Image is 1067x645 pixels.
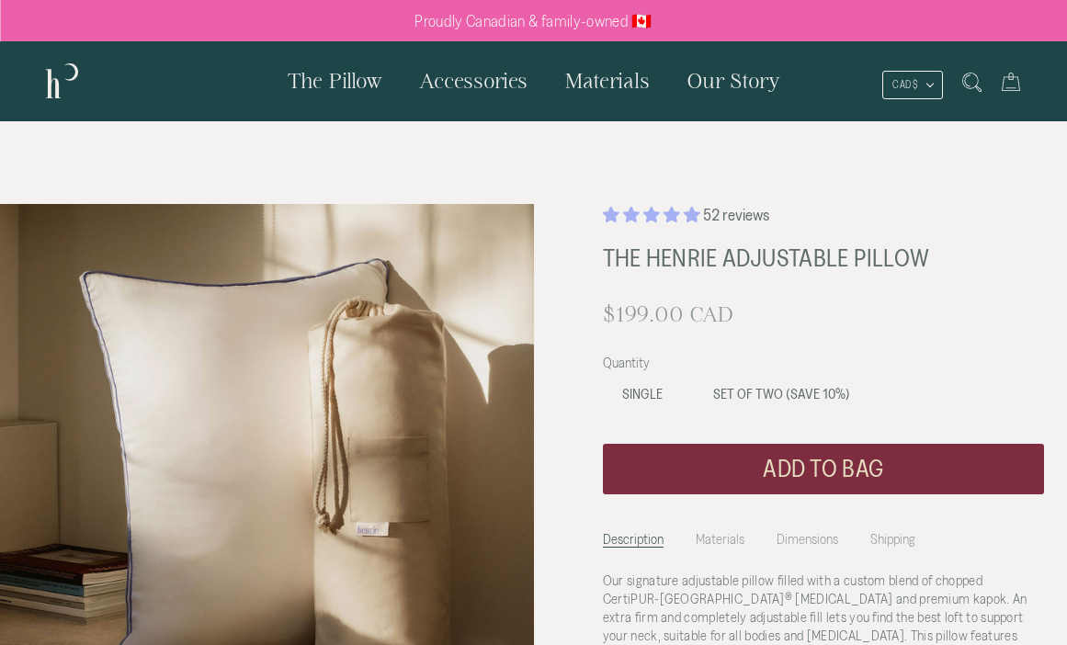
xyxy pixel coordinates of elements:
p: Proudly Canadian & family-owned 🇨🇦 [414,12,653,30]
li: Dimensions [777,522,838,548]
li: Shipping [870,522,915,548]
span: Quantity [603,355,655,370]
a: Accessories [401,41,546,120]
span: Our Story [687,69,780,92]
a: Our Story [668,41,799,120]
span: $199.00 CAD [603,302,733,325]
button: Add to bag [603,444,1044,494]
li: Description [603,522,664,548]
li: Materials [696,522,744,548]
span: Set of Two (SAVE 10%) [713,386,850,402]
span: Single [622,386,663,402]
span: Accessories [419,69,528,92]
h1: The Henrie Adjustable Pillow [603,239,980,278]
span: 52 reviews [703,206,769,223]
a: Materials [546,41,668,120]
button: CAD $ [882,71,943,99]
a: The Pillow [269,41,401,120]
span: The Pillow [288,69,382,92]
span: Materials [564,69,650,92]
span: 4.87 stars [603,206,703,223]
